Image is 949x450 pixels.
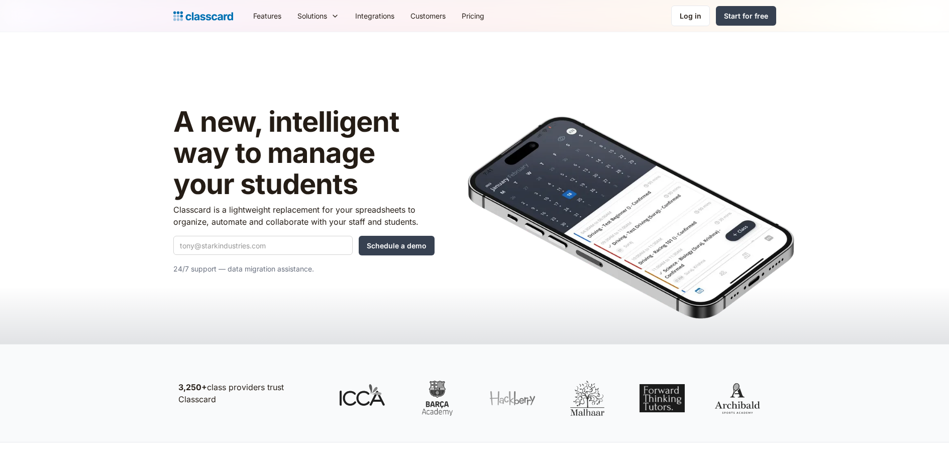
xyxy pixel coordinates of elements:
div: Log in [680,11,701,21]
a: Integrations [347,5,402,27]
a: Features [245,5,289,27]
p: Classcard is a lightweight replacement for your spreadsheets to organize, automate and collaborat... [173,204,435,228]
a: Log in [671,6,710,26]
a: Logo [173,9,233,23]
input: tony@starkindustries.com [173,236,353,255]
p: class providers trust Classcard [178,381,319,405]
input: Schedule a demo [359,236,435,255]
div: Solutions [297,11,327,21]
a: Start for free [716,6,776,26]
p: 24/7 support — data migration assistance. [173,263,435,275]
strong: 3,250+ [178,382,207,392]
a: Customers [402,5,454,27]
div: Start for free [724,11,768,21]
h1: A new, intelligent way to manage your students [173,107,435,200]
a: Pricing [454,5,492,27]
